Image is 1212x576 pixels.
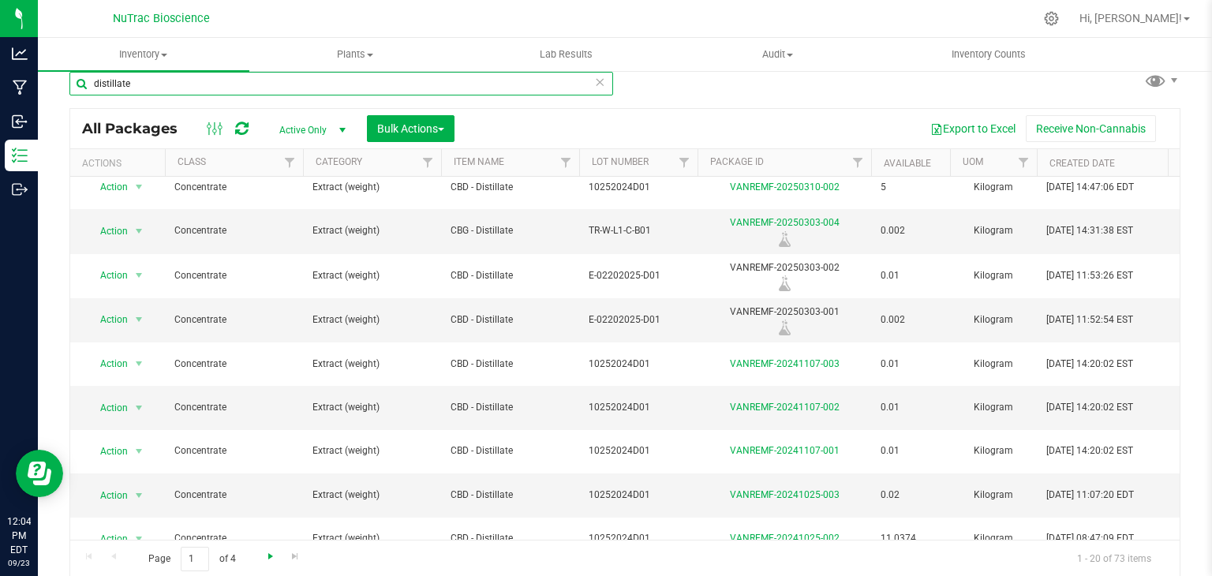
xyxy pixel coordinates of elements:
[959,357,1027,372] span: Kilogram
[454,156,504,167] a: Item Name
[86,528,129,550] span: Action
[589,488,688,503] span: 10252024D01
[316,156,362,167] a: Category
[259,547,282,568] a: Go to the next page
[415,149,441,176] a: Filter
[730,217,840,228] a: VANREMF-20250303-004
[129,397,149,419] span: select
[730,402,840,413] a: VANREMF-20241107-002
[589,357,688,372] span: 10252024D01
[959,268,1027,283] span: Kilogram
[1046,443,1133,458] span: [DATE] 14:20:02 EST
[959,180,1027,195] span: Kilogram
[881,357,941,372] span: 0.01
[16,450,63,497] iframe: Resource center
[284,547,307,568] a: Go to the last page
[312,443,432,458] span: Extract (weight)
[129,353,149,375] span: select
[312,400,432,415] span: Extract (weight)
[1046,531,1134,546] span: [DATE] 08:47:09 EDT
[845,149,871,176] a: Filter
[1011,149,1037,176] a: Filter
[250,47,460,62] span: Plants
[1046,357,1133,372] span: [DATE] 14:20:02 EST
[730,181,840,193] a: VANREMF-20250310-002
[367,115,454,142] button: Bulk Actions
[959,531,1027,546] span: Kilogram
[113,12,210,25] span: NuTrac Bioscience
[592,156,649,167] a: Lot Number
[312,268,432,283] span: Extract (weight)
[695,260,873,291] div: VANREMF-20250303-002
[451,312,570,327] span: CBD - Distillate
[129,484,149,507] span: select
[959,443,1027,458] span: Kilogram
[178,156,206,167] a: Class
[589,531,688,546] span: 10252024D01
[312,357,432,372] span: Extract (weight)
[730,533,840,544] a: VANREMF-20241025-002
[7,514,31,557] p: 12:04 PM EDT
[1026,115,1156,142] button: Receive Non-Cannabis
[881,180,941,195] span: 5
[38,47,249,62] span: Inventory
[82,158,159,169] div: Actions
[589,400,688,415] span: 10252024D01
[695,275,873,291] div: Lab Sample
[881,531,941,546] span: 11.0374
[589,443,688,458] span: 10252024D01
[881,400,941,415] span: 0.01
[38,38,249,71] a: Inventory
[129,440,149,462] span: select
[695,231,873,247] div: Lab Sample
[86,353,129,375] span: Action
[1049,158,1115,169] a: Created Date
[695,320,873,335] div: Lab Sample
[277,149,303,176] a: Filter
[672,47,882,62] span: Audit
[963,156,983,167] a: UOM
[174,400,294,415] span: Concentrate
[86,440,129,462] span: Action
[1046,488,1134,503] span: [DATE] 11:07:20 EDT
[451,268,570,283] span: CBD - Distillate
[959,488,1027,503] span: Kilogram
[312,488,432,503] span: Extract (weight)
[451,531,570,546] span: CBD - Distillate
[884,158,931,169] a: Available
[881,268,941,283] span: 0.01
[312,180,432,195] span: Extract (weight)
[959,312,1027,327] span: Kilogram
[82,120,193,137] span: All Packages
[181,547,209,571] input: 1
[174,268,294,283] span: Concentrate
[1079,12,1182,24] span: Hi, [PERSON_NAME]!
[589,268,688,283] span: E-02202025-D01
[86,264,129,286] span: Action
[12,80,28,95] inline-svg: Manufacturing
[249,38,461,71] a: Plants
[451,223,570,238] span: CBG - Distillate
[881,312,941,327] span: 0.002
[451,357,570,372] span: CBD - Distillate
[1064,547,1164,570] span: 1 - 20 of 73 items
[451,400,570,415] span: CBD - Distillate
[174,357,294,372] span: Concentrate
[461,38,672,71] a: Lab Results
[12,46,28,62] inline-svg: Analytics
[312,223,432,238] span: Extract (weight)
[1046,180,1134,195] span: [DATE] 14:47:06 EDT
[930,47,1047,62] span: Inventory Counts
[730,489,840,500] a: VANREMF-20241025-003
[174,531,294,546] span: Concentrate
[589,180,688,195] span: 10252024D01
[312,531,432,546] span: Extract (weight)
[1046,312,1133,327] span: [DATE] 11:52:54 EST
[86,484,129,507] span: Action
[86,309,129,331] span: Action
[589,223,688,238] span: TR-W-L1-C-B01
[135,547,249,571] span: Page of 4
[451,180,570,195] span: CBD - Distillate
[881,488,941,503] span: 0.02
[1046,400,1133,415] span: [DATE] 14:20:02 EST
